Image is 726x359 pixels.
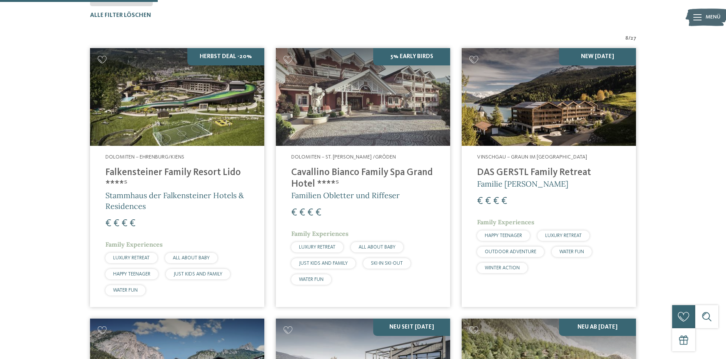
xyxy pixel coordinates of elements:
[174,272,222,277] span: JUST KIDS AND FAMILY
[545,233,582,238] span: LUXURY RETREAT
[462,48,636,307] a: Familienhotels gesucht? Hier findet ihr die besten! NEW [DATE] Vinschgau – Graun im [GEOGRAPHIC_D...
[113,288,138,293] span: WATER FUN
[90,48,264,307] a: Familienhotels gesucht? Hier findet ihr die besten! Herbst Deal -20% Dolomiten – Ehrenburg/Kiens ...
[105,219,111,229] span: €
[105,167,249,190] h4: Falkensteiner Family Resort Lido ****ˢ
[485,265,520,271] span: WINTER ACTION
[299,245,335,250] span: LUXURY RETREAT
[477,196,483,206] span: €
[631,35,636,42] span: 27
[359,245,396,250] span: ALL ABOUT BABY
[130,219,135,229] span: €
[485,233,522,238] span: HAPPY TEENAGER
[477,167,621,179] h4: DAS GERSTL Family Retreat
[485,249,536,254] span: OUTDOOR ADVENTURE
[477,218,534,226] span: Family Experiences
[291,167,435,190] h4: Cavallino Bianco Family Spa Grand Hotel ****ˢ
[477,154,587,160] span: Vinschgau – Graun im [GEOGRAPHIC_DATA]
[291,154,396,160] span: Dolomiten – St. [PERSON_NAME] /Gröden
[291,230,349,237] span: Family Experiences
[90,48,264,146] img: Familienhotels gesucht? Hier findet ihr die besten!
[299,261,348,266] span: JUST KIDS AND FAMILY
[105,240,163,248] span: Family Experiences
[625,35,628,42] span: 8
[501,196,507,206] span: €
[105,190,244,211] span: Stammhaus der Falkensteiner Hotels & Residences
[113,255,150,260] span: LUXURY RETREAT
[291,208,297,218] span: €
[462,48,636,146] img: Familienhotels gesucht? Hier findet ihr die besten!
[299,208,305,218] span: €
[90,12,151,18] span: Alle Filter löschen
[173,255,210,260] span: ALL ABOUT BABY
[493,196,499,206] span: €
[628,35,631,42] span: /
[477,179,568,189] span: Familie [PERSON_NAME]
[485,196,491,206] span: €
[299,277,324,282] span: WATER FUN
[122,219,127,229] span: €
[307,208,313,218] span: €
[113,219,119,229] span: €
[315,208,321,218] span: €
[559,249,584,254] span: WATER FUN
[291,190,400,200] span: Familien Obletter und Riffeser
[105,154,184,160] span: Dolomiten – Ehrenburg/Kiens
[371,261,403,266] span: SKI-IN SKI-OUT
[276,48,450,307] a: Familienhotels gesucht? Hier findet ihr die besten! 5% Early Birds Dolomiten – St. [PERSON_NAME] ...
[113,272,150,277] span: HAPPY TEENAGER
[276,48,450,146] img: Family Spa Grand Hotel Cavallino Bianco ****ˢ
